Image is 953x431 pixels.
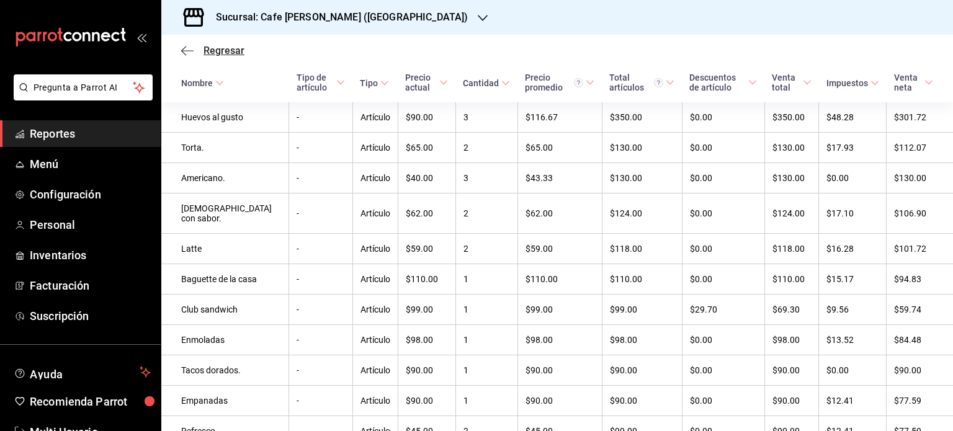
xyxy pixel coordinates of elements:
button: Regresar [181,45,244,56]
td: $90.00 [398,386,455,416]
td: $350.00 [602,102,682,133]
span: Cantidad [463,78,510,88]
td: - [289,264,353,295]
td: Enmoladas [161,325,289,355]
td: Artículo [352,264,398,295]
span: Tipo de artículo [297,73,346,92]
span: Tipo [360,78,389,88]
div: Nombre [181,78,213,88]
td: $0.00 [682,325,764,355]
td: $59.00 [398,234,455,264]
span: Personal [30,216,151,233]
div: Tipo [360,78,378,88]
span: Precio promedio [525,73,594,92]
td: - [289,325,353,355]
td: Torta. [161,133,289,163]
td: 1 [455,264,517,295]
td: $124.00 [602,193,682,234]
svg: El total artículos considera cambios de precios en los artículos así como costos adicionales por ... [654,78,663,87]
td: Artículo [352,386,398,416]
td: $0.00 [682,264,764,295]
td: $110.00 [517,264,602,295]
td: $98.00 [398,325,455,355]
td: $69.30 [764,295,818,325]
td: - [289,163,353,193]
td: $15.17 [819,264,887,295]
td: - [289,234,353,264]
td: $40.00 [398,163,455,193]
td: Club sandwich [161,295,289,325]
td: $90.00 [602,355,682,386]
td: $17.93 [819,133,887,163]
td: $112.07 [887,133,953,163]
td: Empanadas [161,386,289,416]
span: Nombre [181,78,224,88]
td: $130.00 [602,163,682,193]
div: Tipo de artículo [297,73,334,92]
td: 1 [455,295,517,325]
td: $110.00 [764,264,818,295]
span: Venta total [772,73,811,92]
span: Total artículos [609,73,674,92]
span: Recomienda Parrot [30,393,151,410]
td: Latte [161,234,289,264]
span: Descuentos de artículo [689,73,757,92]
td: - [289,386,353,416]
span: Impuestos [826,78,879,88]
svg: Precio promedio = Total artículos / cantidad [574,78,583,87]
span: Reportes [30,125,151,142]
div: Impuestos [826,78,868,88]
td: Artículo [352,163,398,193]
td: $118.00 [764,234,818,264]
td: Artículo [352,355,398,386]
td: $17.10 [819,193,887,234]
td: $48.28 [819,102,887,133]
td: $101.72 [887,234,953,264]
td: $13.52 [819,325,887,355]
td: $90.00 [764,355,818,386]
td: Huevos al gusto [161,102,289,133]
td: $77.59 [887,386,953,416]
td: Tacos dorados. [161,355,289,386]
td: $65.00 [398,133,455,163]
td: 3 [455,163,517,193]
span: Pregunta a Parrot AI [34,81,133,94]
td: $116.67 [517,102,602,133]
td: $0.00 [682,102,764,133]
td: - [289,133,353,163]
td: 2 [455,193,517,234]
td: $99.00 [517,295,602,325]
td: $99.00 [602,295,682,325]
td: $84.48 [887,325,953,355]
div: Venta neta [894,73,922,92]
td: $98.00 [764,325,818,355]
td: $130.00 [764,163,818,193]
div: Total artículos [609,73,663,92]
td: $0.00 [682,193,764,234]
div: Cantidad [463,78,499,88]
td: $0.00 [819,163,887,193]
td: $0.00 [682,234,764,264]
td: $0.00 [682,163,764,193]
a: Pregunta a Parrot AI [9,90,153,103]
td: 1 [455,355,517,386]
span: Facturación [30,277,151,294]
span: Configuración [30,186,151,203]
td: 2 [455,133,517,163]
td: $12.41 [819,386,887,416]
td: $99.00 [398,295,455,325]
td: $90.00 [517,386,602,416]
td: - [289,355,353,386]
td: Baguette de la casa [161,264,289,295]
td: Artículo [352,234,398,264]
td: Americano. [161,163,289,193]
td: $65.00 [517,133,602,163]
td: 1 [455,386,517,416]
td: $16.28 [819,234,887,264]
td: 3 [455,102,517,133]
td: $90.00 [764,386,818,416]
td: - [289,193,353,234]
td: $124.00 [764,193,818,234]
td: $130.00 [764,133,818,163]
span: Ayuda [30,365,135,380]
